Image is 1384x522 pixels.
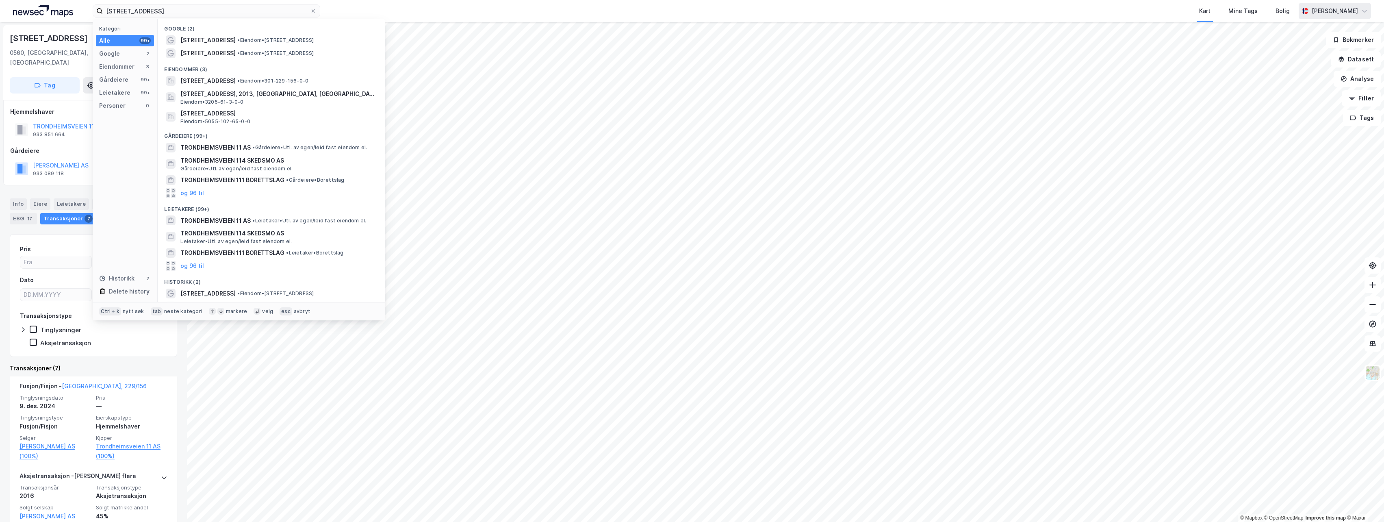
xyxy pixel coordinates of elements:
span: Solgt selskap [20,504,91,511]
div: Tinglysninger [40,326,81,334]
div: Historikk [99,274,134,283]
button: Bokmerker [1326,32,1381,48]
input: Søk på adresse, matrikkel, gårdeiere, leietakere eller personer [103,5,310,17]
button: og 96 til [180,261,204,271]
div: Gårdeiere [99,75,128,85]
button: og 96 til [180,188,204,198]
div: Eiendommer [99,62,134,72]
div: Google (2) [158,19,385,34]
span: [STREET_ADDRESS] [180,76,236,86]
div: 0560, [GEOGRAPHIC_DATA], [GEOGRAPHIC_DATA] [10,48,113,67]
div: Eiere [30,198,50,210]
div: Dato [20,275,34,285]
span: TRONDHEIMSVEIEN 111 BORETTSLAG [180,248,284,258]
div: Gårdeiere [10,146,177,156]
div: Aksjetransaksjon - [PERSON_NAME] flere [20,471,136,484]
a: [PERSON_NAME] AS [20,513,75,520]
div: 9. des. 2024 [20,401,91,411]
div: Kart [1199,6,1210,16]
a: Improve this map [1306,515,1346,521]
div: nytt søk [123,308,144,315]
span: [STREET_ADDRESS] [180,48,236,58]
div: Leietakere [54,198,89,210]
span: Selger [20,435,91,442]
a: OpenStreetMap [1264,515,1304,521]
span: TRONDHEIMSVEIEN 114 SKEDSMO AS [180,228,375,238]
span: Gårdeiere • Borettslag [286,177,344,183]
span: Gårdeiere • Utl. av egen/leid fast eiendom el. [252,144,367,151]
span: Eiendom • 3205-61-3-0-0 [180,99,243,105]
span: • [252,217,255,224]
span: Solgt matrikkelandel [96,504,167,511]
div: velg [262,308,273,315]
span: Kjøper [96,435,167,442]
div: 45% [96,511,167,521]
div: Transaksjoner (7) [10,363,177,373]
span: Eierskapstype [96,414,167,421]
img: logo.a4113a55bc3d86da70a041830d287a7e.svg [13,5,73,17]
span: TRONDHEIMSVEIEN 11 AS [180,216,251,226]
div: ESG [10,213,37,224]
a: Mapbox [1240,515,1263,521]
input: Fra [20,256,91,268]
span: • [237,50,240,56]
a: [GEOGRAPHIC_DATA], 229/156 [62,383,147,389]
div: 933 089 118 [33,170,64,177]
span: [STREET_ADDRESS], 2013, [GEOGRAPHIC_DATA], [GEOGRAPHIC_DATA] [180,89,375,99]
span: TRONDHEIMSVEIEN 114 SKEDSMO AS [180,156,375,165]
img: Z [1365,365,1380,381]
div: Pris [20,244,31,254]
span: • [237,78,240,84]
span: • [237,37,240,43]
div: 99+ [139,89,151,96]
div: Hjemmelshaver [10,107,177,117]
a: Trondheimsveien 11 AS (100%) [96,442,167,461]
span: Pris [96,394,167,401]
span: Tinglysningstype [20,414,91,421]
div: esc [280,307,292,315]
div: Eiendommer (3) [158,60,385,74]
span: [STREET_ADDRESS] [180,289,236,298]
div: Fusjon/Fisjon [20,422,91,431]
button: Analyse [1334,71,1381,87]
div: 99+ [139,37,151,44]
span: Leietaker • Utl. av egen/leid fast eiendom el. [180,238,292,245]
div: Fusjon/Fisjon - [20,381,147,394]
button: Tags [1343,110,1381,126]
span: Leietaker • Borettslag [286,250,343,256]
button: Filter [1342,90,1381,107]
div: Personer [99,101,126,111]
div: markere [226,308,247,315]
div: Transaksjoner [40,213,96,224]
span: [STREET_ADDRESS] [180,109,375,118]
span: TRONDHEIMSVEIEN 111 BORETTSLAG [180,175,284,185]
button: Tag [10,77,80,94]
div: 17 [26,215,34,223]
span: • [286,177,289,183]
div: 2 [144,275,151,282]
span: [STREET_ADDRESS] [180,35,236,45]
div: [PERSON_NAME] [1312,6,1358,16]
div: Datasett [92,198,123,210]
div: 933 851 664 [33,131,65,138]
div: Google [99,49,120,59]
span: • [237,290,240,296]
span: Eiendom • 301-229-156-0-0 [237,78,308,84]
a: [PERSON_NAME] AS (100%) [20,442,91,461]
div: Gårdeiere (99+) [158,126,385,141]
span: • [286,250,289,256]
div: Bolig [1276,6,1290,16]
div: Aksjetransaksjon [40,339,91,347]
span: Eiendom • [STREET_ADDRESS] [237,290,314,297]
div: Ctrl + k [99,307,121,315]
div: [STREET_ADDRESS] [10,32,89,45]
span: Tinglysningsdato [20,394,91,401]
div: neste kategori [164,308,202,315]
div: 3 [144,63,151,70]
div: Delete history [109,287,150,296]
input: DD.MM.YYYY [20,289,91,301]
div: Leietakere [99,88,130,98]
div: Info [10,198,27,210]
div: Aksjetransaksjon [96,491,167,501]
div: avbryt [294,308,310,315]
